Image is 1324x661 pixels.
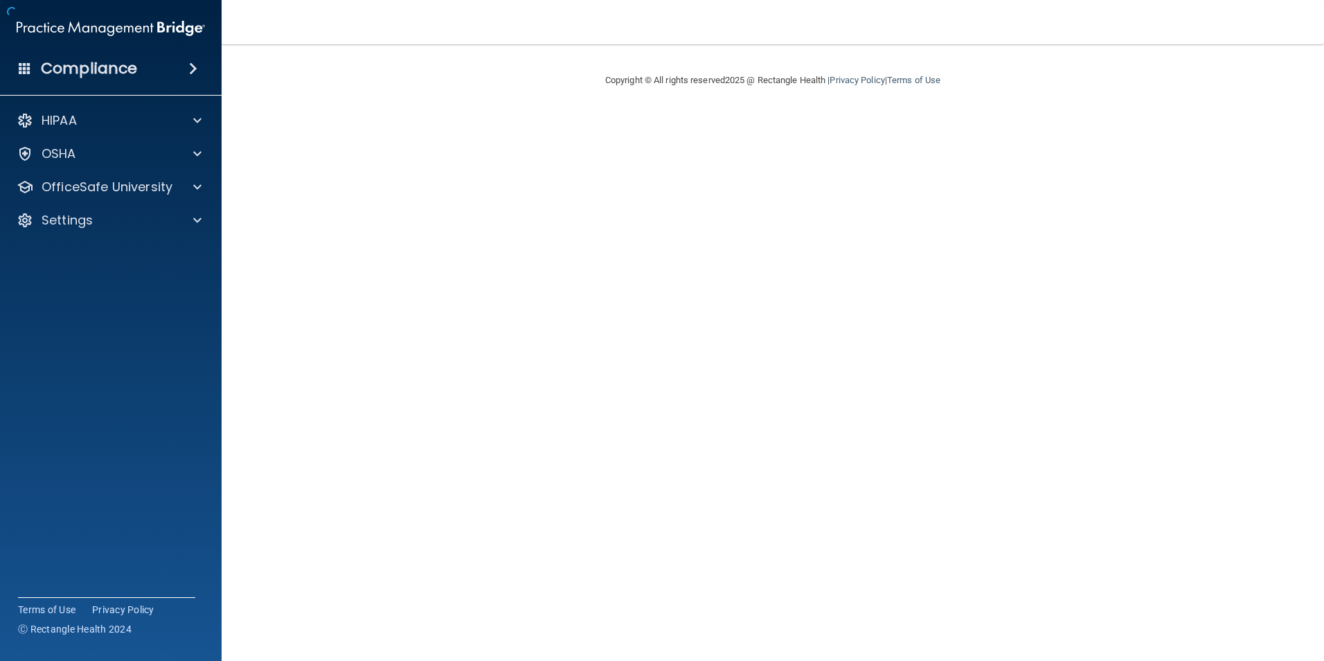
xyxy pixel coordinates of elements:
a: Privacy Policy [830,75,884,85]
p: OfficeSafe University [42,179,172,195]
a: OfficeSafe University [17,179,202,195]
h4: Compliance [41,59,137,78]
p: OSHA [42,146,76,162]
a: OSHA [17,146,202,162]
div: Copyright © All rights reserved 2025 @ Rectangle Health | | [520,58,1026,103]
p: Settings [42,212,93,229]
a: Terms of Use [18,603,75,617]
span: Ⓒ Rectangle Health 2024 [18,622,132,636]
a: Terms of Use [887,75,940,85]
p: HIPAA [42,112,77,129]
img: PMB logo [17,15,205,42]
a: Privacy Policy [92,603,154,617]
a: HIPAA [17,112,202,129]
a: Settings [17,212,202,229]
